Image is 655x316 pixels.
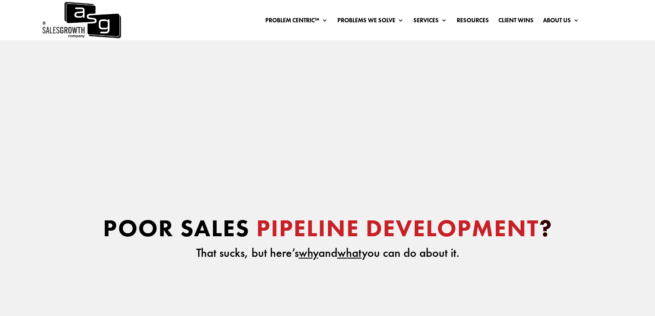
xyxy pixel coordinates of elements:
[543,17,579,27] a: About Us
[265,17,328,27] a: Problem Centric™
[103,213,250,244] span: Poor Sales
[337,17,404,27] a: Problems We Solve
[299,245,318,261] span: why
[539,213,552,244] span: ?
[337,245,362,261] span: what
[256,213,539,244] span: Pipeline Development
[498,17,534,27] a: Client Wins
[413,17,447,27] a: Services
[457,17,489,27] a: Resources
[96,244,559,262] p: That sucks, but here’s and you can do about it.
